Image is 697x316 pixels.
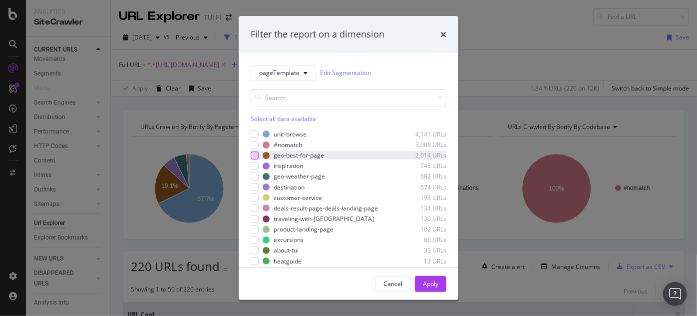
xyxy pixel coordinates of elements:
[397,193,446,202] div: 193 URLs
[274,130,307,138] div: unit-browse
[274,161,303,170] div: inspiration
[251,28,384,41] div: Filter the report on a dimension
[274,193,322,202] div: customer-service
[397,214,446,223] div: 130 URLs
[274,140,302,149] div: #nomatch
[274,183,305,191] div: destination
[397,183,446,191] div: 674 URLs
[274,246,299,254] div: about-tui
[415,276,446,292] button: Apply
[274,172,325,180] div: geo-weather-page
[397,235,446,244] div: 66 URLs
[320,67,371,78] a: Edit Segmentation
[440,28,446,41] div: times
[274,257,302,265] div: heatguide
[397,130,446,138] div: 4,141 URLs
[259,68,300,77] span: pageTemplate
[274,214,374,223] div: traveling-with-[GEOGRAPHIC_DATA]
[397,257,446,265] div: 13 URLs
[375,276,411,292] button: Cancel
[663,282,687,306] div: Open Intercom Messenger
[423,279,438,288] div: Apply
[251,114,446,123] div: Select all data available
[239,16,458,300] div: modal
[397,246,446,254] div: 33 URLs
[274,225,334,233] div: product-landing-page
[274,151,324,159] div: geo-best-for-page
[397,161,446,170] div: 743 URLs
[397,172,446,180] div: 682 URLs
[397,225,446,233] div: 102 URLs
[274,235,304,244] div: excursions
[383,279,402,288] div: Cancel
[274,204,378,212] div: deals-result-page-deals-landing-page
[251,89,446,106] input: Search
[397,151,446,159] div: 2,014 URLs
[397,140,446,149] div: 3,006 URLs
[397,204,446,212] div: 134 URLs
[251,65,316,81] button: pageTemplate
